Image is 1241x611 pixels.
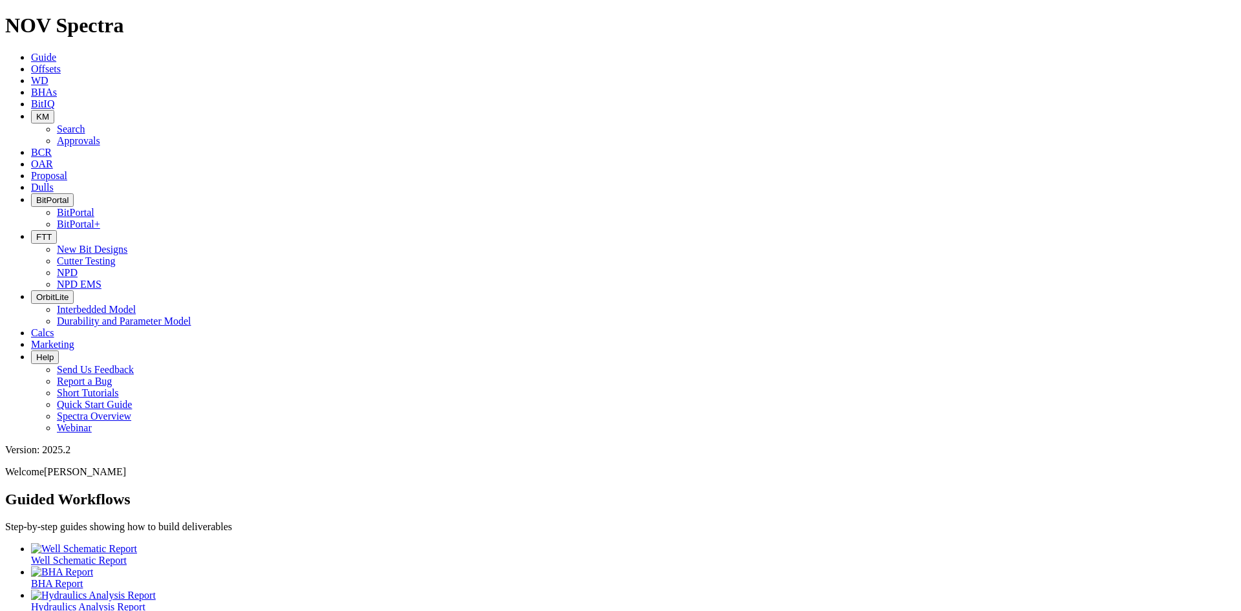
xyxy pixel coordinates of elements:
a: Interbedded Model [57,304,136,315]
p: Welcome [5,466,1236,478]
a: Report a Bug [57,376,112,387]
span: BitPortal [36,195,69,205]
a: Dulls [31,182,54,193]
span: FTT [36,232,52,242]
a: Cutter Testing [57,255,116,266]
a: Calcs [31,327,54,338]
a: Spectra Overview [57,411,131,422]
span: Well Schematic Report [31,555,127,566]
a: BitPortal+ [57,219,100,230]
span: BHA Report [31,578,83,589]
a: Approvals [57,135,100,146]
span: [PERSON_NAME] [44,466,126,477]
p: Step-by-step guides showing how to build deliverables [5,521,1236,533]
img: Hydraulics Analysis Report [31,590,156,601]
a: Guide [31,52,56,63]
button: BitPortal [31,193,74,207]
a: BHA Report BHA Report [31,566,1236,589]
a: Send Us Feedback [57,364,134,375]
h2: Guided Workflows [5,491,1236,508]
a: BitPortal [57,207,94,218]
span: KM [36,112,49,122]
div: Version: 2025.2 [5,444,1236,456]
button: OrbitLite [31,290,74,304]
a: Quick Start Guide [57,399,132,410]
a: NPD EMS [57,279,101,290]
a: NPD [57,267,78,278]
a: OAR [31,158,53,169]
a: Well Schematic Report Well Schematic Report [31,543,1236,566]
button: Help [31,350,59,364]
a: Marketing [31,339,74,350]
a: BHAs [31,87,57,98]
a: Proposal [31,170,67,181]
a: Offsets [31,63,61,74]
a: BitIQ [31,98,54,109]
span: OrbitLite [36,292,69,302]
a: WD [31,75,48,86]
a: BCR [31,147,52,158]
a: Webinar [57,422,92,433]
a: Short Tutorials [57,387,119,398]
h1: NOV Spectra [5,14,1236,38]
img: BHA Report [31,566,93,578]
img: Well Schematic Report [31,543,137,555]
button: KM [31,110,54,123]
button: FTT [31,230,57,244]
a: Durability and Parameter Model [57,316,191,327]
a: Search [57,123,85,134]
a: New Bit Designs [57,244,127,255]
span: Help [36,352,54,362]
